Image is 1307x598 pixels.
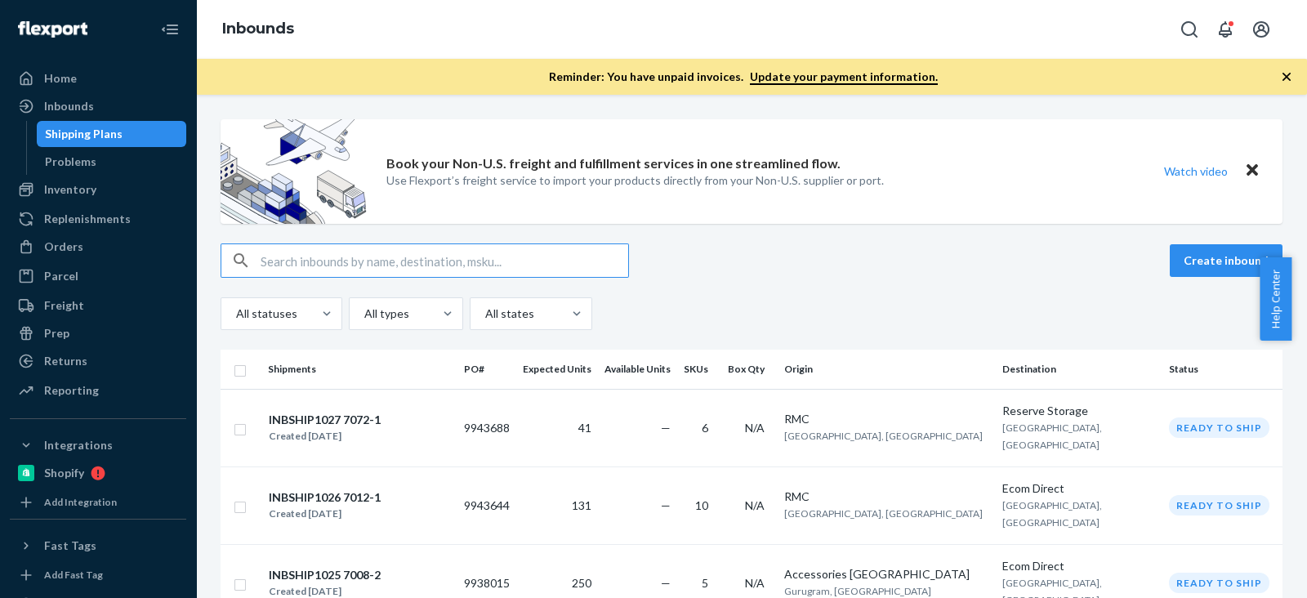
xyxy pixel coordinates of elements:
[484,306,485,322] input: All states
[1002,499,1102,529] span: [GEOGRAPHIC_DATA], [GEOGRAPHIC_DATA]
[10,320,186,346] a: Prep
[661,498,671,512] span: —
[1002,480,1156,497] div: Ecom Direct
[784,566,989,582] div: Accessories [GEOGRAPHIC_DATA]
[996,350,1162,389] th: Destination
[1173,13,1206,46] button: Open Search Box
[10,234,186,260] a: Orders
[44,239,83,255] div: Orders
[516,350,598,389] th: Expected Units
[386,172,884,189] p: Use Flexport’s freight service to import your products directly from your Non-U.S. supplier or port.
[44,211,131,227] div: Replenishments
[598,350,677,389] th: Available Units
[269,428,381,444] div: Created [DATE]
[10,176,186,203] a: Inventory
[661,576,671,590] span: —
[10,493,186,512] a: Add Integration
[750,69,938,85] a: Update your payment information.
[1242,159,1263,183] button: Close
[1245,13,1278,46] button: Open account menu
[45,154,96,170] div: Problems
[10,65,186,91] a: Home
[44,382,99,399] div: Reporting
[1153,159,1238,183] button: Watch video
[18,21,87,38] img: Flexport logo
[261,350,457,389] th: Shipments
[457,466,516,544] td: 9943644
[44,353,87,369] div: Returns
[10,565,186,585] a: Add Fast Tag
[44,495,117,509] div: Add Integration
[44,465,84,481] div: Shopify
[1169,495,1269,515] div: Ready to ship
[10,533,186,559] button: Fast Tags
[784,507,983,520] span: [GEOGRAPHIC_DATA], [GEOGRAPHIC_DATA]
[702,576,708,590] span: 5
[44,181,96,198] div: Inventory
[10,206,186,232] a: Replenishments
[261,244,628,277] input: Search inbounds by name, destination, msku...
[1260,257,1291,341] button: Help Center
[745,421,765,435] span: N/A
[10,292,186,319] a: Freight
[784,489,989,505] div: RMC
[44,568,103,582] div: Add Fast Tag
[234,306,236,322] input: All statuses
[578,421,591,435] span: 41
[10,93,186,119] a: Inbounds
[457,389,516,466] td: 9943688
[45,126,123,142] div: Shipping Plans
[10,432,186,458] button: Integrations
[37,121,187,147] a: Shipping Plans
[572,498,591,512] span: 131
[1169,417,1269,438] div: Ready to ship
[745,498,765,512] span: N/A
[154,13,186,46] button: Close Navigation
[10,348,186,374] a: Returns
[1162,350,1282,389] th: Status
[363,306,364,322] input: All types
[1002,558,1156,574] div: Ecom Direct
[44,297,84,314] div: Freight
[10,263,186,289] a: Parcel
[677,350,721,389] th: SKUs
[661,421,671,435] span: —
[778,350,996,389] th: Origin
[37,149,187,175] a: Problems
[702,421,708,435] span: 6
[1002,403,1156,419] div: Reserve Storage
[745,576,765,590] span: N/A
[10,377,186,404] a: Reporting
[209,6,307,53] ol: breadcrumbs
[457,350,516,389] th: PO#
[549,69,938,85] p: Reminder: You have unpaid invoices.
[269,412,381,428] div: INBSHIP1027 7072-1
[784,411,989,427] div: RMC
[1170,244,1282,277] button: Create inbound
[1002,422,1102,451] span: [GEOGRAPHIC_DATA], [GEOGRAPHIC_DATA]
[44,70,77,87] div: Home
[269,567,381,583] div: INBSHIP1025 7008-2
[269,506,381,522] div: Created [DATE]
[1169,573,1269,593] div: Ready to ship
[1209,13,1242,46] button: Open notifications
[44,437,113,453] div: Integrations
[44,538,96,554] div: Fast Tags
[784,430,983,442] span: [GEOGRAPHIC_DATA], [GEOGRAPHIC_DATA]
[695,498,708,512] span: 10
[10,460,186,486] a: Shopify
[44,98,94,114] div: Inbounds
[784,585,931,597] span: Gurugram, [GEOGRAPHIC_DATA]
[721,350,778,389] th: Box Qty
[386,154,841,173] p: Book your Non-U.S. freight and fulfillment services in one streamlined flow.
[269,489,381,506] div: INBSHIP1026 7012-1
[44,325,69,341] div: Prep
[572,576,591,590] span: 250
[44,268,78,284] div: Parcel
[222,20,294,38] a: Inbounds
